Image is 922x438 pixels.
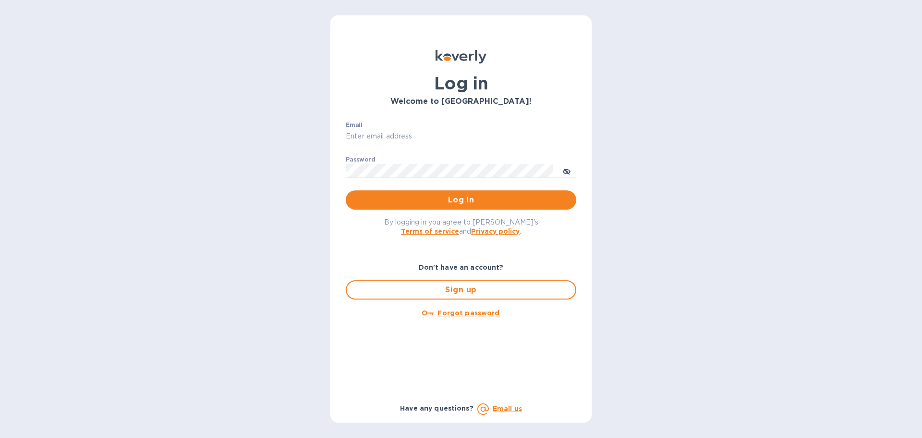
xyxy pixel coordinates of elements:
[346,190,576,210] button: Log in
[346,73,576,93] h1: Log in
[471,227,520,235] a: Privacy policy
[400,404,473,412] b: Have any questions?
[353,194,569,206] span: Log in
[436,50,486,63] img: Koverly
[557,161,576,180] button: toggle password visibility
[346,157,375,163] label: Password
[437,309,499,317] u: Forgot password
[346,129,576,144] input: Enter email address
[346,280,576,300] button: Sign up
[346,97,576,106] h3: Welcome to [GEOGRAPHIC_DATA]!
[354,284,568,296] span: Sign up
[384,218,538,235] span: By logging in you agree to [PERSON_NAME]'s and .
[493,405,522,413] a: Email us
[401,227,459,235] a: Terms of service
[346,122,363,128] label: Email
[419,263,504,271] b: Don't have an account?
